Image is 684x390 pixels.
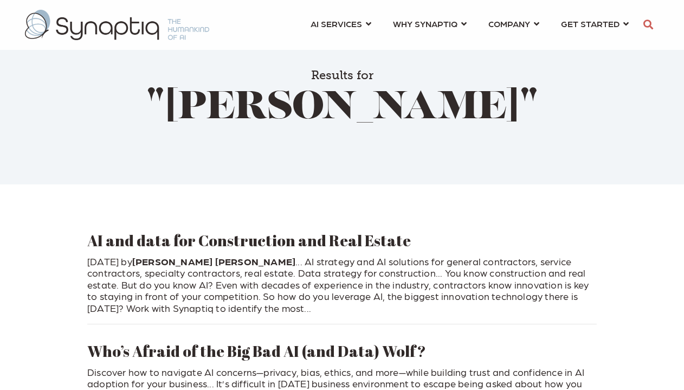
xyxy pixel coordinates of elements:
[311,14,371,34] a: AI SERVICES
[393,16,457,31] span: WHY SYNAPTIQ
[132,255,213,267] span: [PERSON_NAME]
[488,14,539,34] a: COMPANY
[215,255,296,267] span: [PERSON_NAME]
[87,341,426,361] a: Who’s Afraid of the Big Bad AI (and Data) Wolf?
[49,68,635,82] h5: Results for
[25,10,209,40] img: synaptiq logo-2
[49,87,635,130] h1: "[PERSON_NAME]"
[393,14,467,34] a: WHY SYNAPTIQ
[311,16,362,31] span: AI SERVICES
[300,5,640,44] nav: menu
[87,251,597,314] p: [DATE] by ... AI strategy and AI solutions for general contractors, service contractors, specialt...
[561,16,620,31] span: GET STARTED
[561,14,629,34] a: GET STARTED
[87,230,411,251] a: AI and data for Construction and Real Estate
[488,16,530,31] span: COMPANY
